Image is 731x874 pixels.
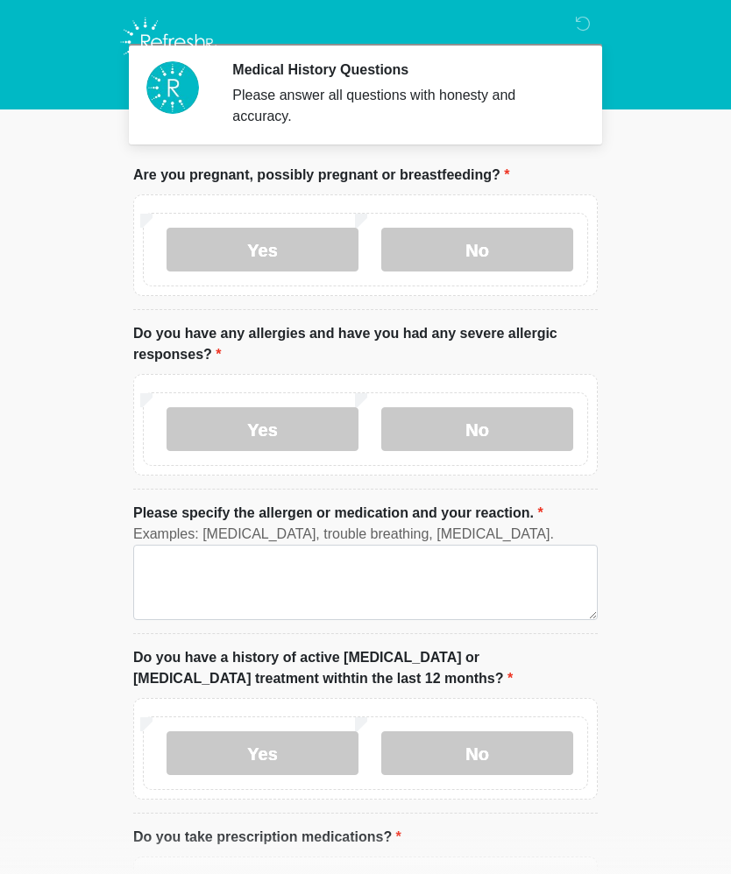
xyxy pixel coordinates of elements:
[167,407,358,451] label: Yes
[133,503,543,524] label: Please specify the allergen or medication and your reaction.
[133,165,509,186] label: Are you pregnant, possibly pregnant or breastfeeding?
[167,731,358,775] label: Yes
[381,228,573,271] label: No
[133,647,598,689] label: Do you have a history of active [MEDICAL_DATA] or [MEDICAL_DATA] treatment withtin the last 12 mo...
[133,827,401,848] label: Do you take prescription medications?
[146,61,199,114] img: Agent Avatar
[381,407,573,451] label: No
[133,524,598,545] div: Examples: [MEDICAL_DATA], trouble breathing, [MEDICAL_DATA].
[133,323,598,365] label: Do you have any allergies and have you had any severe allergic responses?
[381,731,573,775] label: No
[232,85,571,127] div: Please answer all questions with honesty and accuracy.
[116,13,222,71] img: Refresh RX Logo
[167,228,358,271] label: Yes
